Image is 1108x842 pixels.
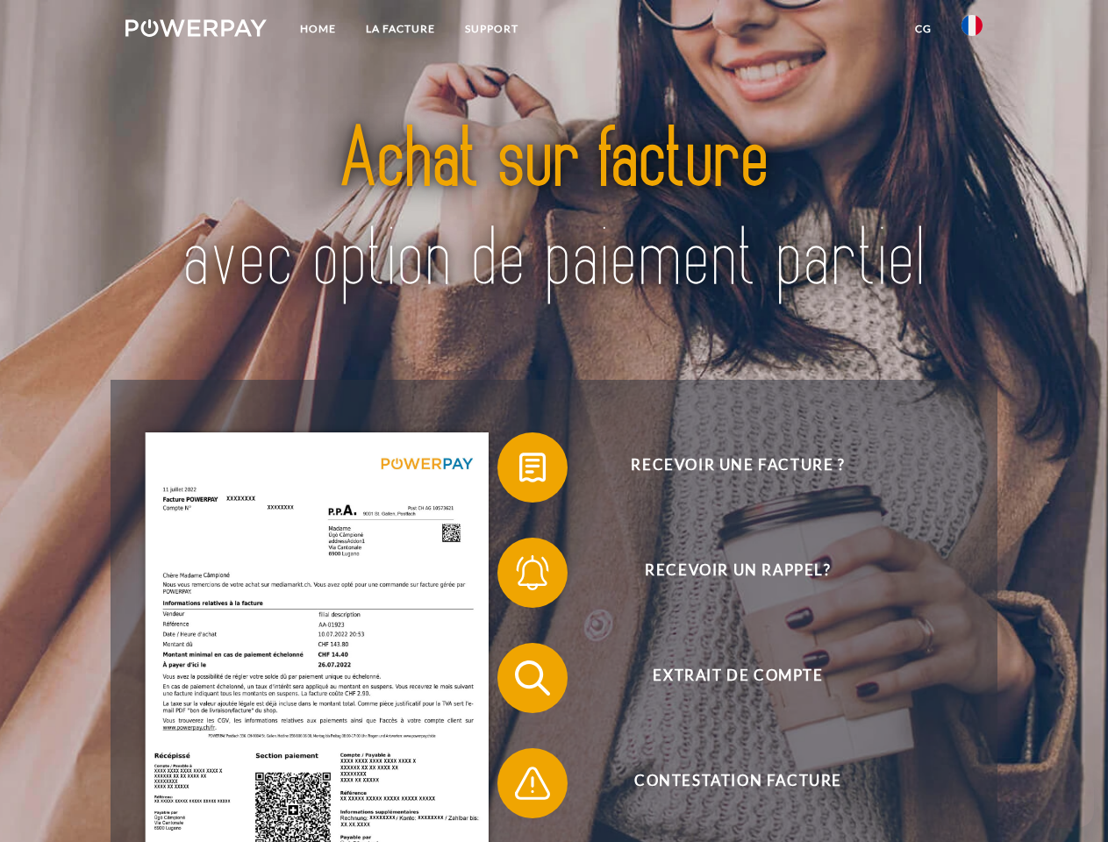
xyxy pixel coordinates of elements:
[125,19,267,37] img: logo-powerpay-white.svg
[900,13,947,45] a: CG
[168,84,940,336] img: title-powerpay_fr.svg
[497,432,954,503] button: Recevoir une facture ?
[511,446,554,489] img: qb_bill.svg
[285,13,351,45] a: Home
[450,13,533,45] a: Support
[523,643,953,713] span: Extrait de compte
[523,538,953,608] span: Recevoir un rappel?
[511,656,554,700] img: qb_search.svg
[523,432,953,503] span: Recevoir une facture ?
[961,15,983,36] img: fr
[351,13,450,45] a: LA FACTURE
[497,643,954,713] button: Extrait de compte
[511,761,554,805] img: qb_warning.svg
[511,551,554,595] img: qb_bell.svg
[523,748,953,818] span: Contestation Facture
[497,538,954,608] button: Recevoir un rappel?
[1038,772,1094,828] iframe: Button to launch messaging window
[497,748,954,818] button: Contestation Facture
